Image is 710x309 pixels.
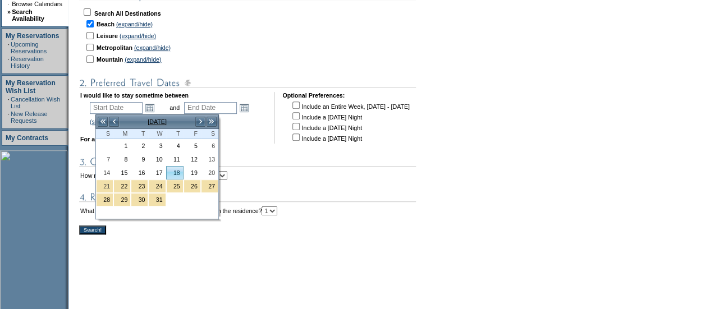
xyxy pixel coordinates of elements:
[149,140,165,152] a: 3
[131,179,148,193] td: Christmas Holiday
[6,32,59,40] a: My Reservations
[184,179,201,193] td: Christmas Holiday
[131,140,148,152] a: 2
[131,193,148,206] td: New Year's Holiday
[113,166,131,179] td: Monday, December 15, 2025
[80,206,277,215] td: What is the minimum number of bedrooms needed in the residence?
[8,96,10,109] td: ·
[125,56,161,63] a: (expand/hide)
[131,129,148,139] th: Tuesday
[149,167,165,179] a: 17
[94,10,161,17] b: Search All Destinations
[168,100,181,116] td: and
[184,167,200,179] a: 19
[131,180,148,192] a: 23
[167,140,183,152] a: 4
[6,79,56,95] a: My Reservation Wish List
[114,153,130,165] a: 8
[97,56,123,63] b: Mountain
[97,33,118,39] b: Leisure
[201,166,218,179] td: Saturday, December 20, 2025
[184,180,200,192] a: 26
[131,193,148,206] a: 30
[7,1,11,7] td: ·
[8,110,10,124] td: ·
[206,116,217,127] a: >>
[184,139,201,153] td: Friday, December 05, 2025
[148,193,166,206] td: New Year's Holiday
[201,153,218,165] a: 13
[201,129,218,139] th: Saturday
[148,153,166,166] td: Wednesday, December 10, 2025
[114,180,130,192] a: 22
[166,179,184,193] td: Christmas Holiday
[96,193,113,206] td: New Year's Holiday
[184,102,237,114] input: Date format: M/D/Y. Shortcut keys: [T] for Today. [UP] or [.] for Next Day. [DOWN] or [,] for Pre...
[80,136,130,142] b: For a minimum of
[290,100,409,142] td: Include an Entire Week, [DATE] - [DATE] Include a [DATE] Night Include a [DATE] Night Include a [...
[201,140,218,152] a: 6
[131,167,148,179] a: 16
[96,129,113,139] th: Sunday
[131,153,148,165] a: 9
[11,41,47,54] a: Upcoming Reservations
[113,129,131,139] th: Monday
[113,153,131,166] td: Monday, December 08, 2025
[167,167,183,179] a: 18
[131,153,148,166] td: Tuesday, December 09, 2025
[79,225,106,234] input: Search!
[90,118,153,125] a: (show holiday calendar)
[166,139,184,153] td: Thursday, December 04, 2025
[282,92,345,99] b: Optional Preferences:
[184,129,201,139] th: Friday
[114,167,130,179] a: 15
[8,41,10,54] td: ·
[113,179,131,193] td: Christmas Holiday
[149,193,165,206] a: 31
[201,139,218,153] td: Saturday, December 06, 2025
[166,129,184,139] th: Thursday
[184,153,201,166] td: Friday, December 12, 2025
[114,193,130,206] a: 29
[80,171,227,180] td: How many people will be staying in residence?
[131,166,148,179] td: Tuesday, December 16, 2025
[96,166,113,179] td: Sunday, December 14, 2025
[11,56,44,69] a: Reservation History
[80,92,189,99] b: I would like to stay sometime between
[167,180,183,192] a: 25
[7,8,11,15] b: »
[116,21,153,27] a: (expand/hide)
[96,179,113,193] td: Christmas Holiday
[148,166,166,179] td: Wednesday, December 17, 2025
[120,116,195,128] td: [DATE]
[97,116,108,127] a: <<
[166,166,184,179] td: Thursday, December 18, 2025
[97,44,132,51] b: Metropolitan
[120,33,156,39] a: (expand/hide)
[149,153,165,165] a: 10
[12,1,62,7] a: Browse Calendars
[149,180,165,192] a: 24
[113,193,131,206] td: New Year's Holiday
[97,167,113,179] a: 14
[201,180,218,192] a: 27
[113,139,131,153] td: Monday, December 01, 2025
[97,180,113,192] a: 21
[114,140,130,152] a: 1
[11,96,60,109] a: Cancellation Wish List
[201,179,218,193] td: Christmas Holiday
[166,153,184,166] td: Thursday, December 11, 2025
[12,8,44,22] a: Search Availability
[201,153,218,166] td: Saturday, December 13, 2025
[97,21,114,27] b: Beach
[148,139,166,153] td: Wednesday, December 03, 2025
[184,140,200,152] a: 5
[97,193,113,206] a: 28
[108,116,120,127] a: <
[96,153,113,166] td: Sunday, December 07, 2025
[11,110,47,124] a: New Release Requests
[8,56,10,69] td: ·
[6,134,48,142] a: My Contracts
[201,167,218,179] a: 20
[184,166,201,179] td: Friday, December 19, 2025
